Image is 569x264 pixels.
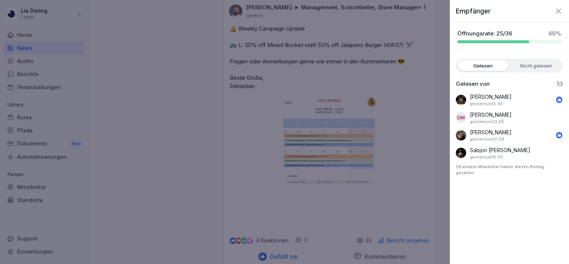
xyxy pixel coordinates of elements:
[556,97,562,103] img: like
[456,130,466,141] img: vsdb780yjq3c8z0fgsc1orml.png
[458,60,508,71] label: Gelesen
[456,95,466,105] img: gq6jiwkat9wmwctfmwqffveh.png
[556,80,563,88] p: 33
[470,136,504,142] p: 9. September 2025 um 20:29
[470,154,503,160] p: 9. September 2025 um 10:30
[470,128,512,136] p: [PERSON_NAME]
[456,148,466,158] img: h7clb01ovh4kr02mjvny56iz.png
[456,6,491,16] p: Empfänger
[456,112,466,123] div: DM
[470,93,512,101] p: [PERSON_NAME]
[511,60,561,71] label: Nicht gelesen
[470,119,504,125] p: 9. September 2025 um 23:26
[470,146,530,154] p: Sabjon [PERSON_NAME]
[470,101,503,107] p: 9. September 2025 um 15:46
[456,164,563,176] p: 29 andere Mitarbeiter haben diesen Beitrag gesehen
[556,132,562,138] img: like
[470,111,512,119] p: [PERSON_NAME]
[456,80,490,88] p: Gelesen von
[457,30,512,37] p: Öffnungsrate: 25/36
[549,30,562,37] p: 69 %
